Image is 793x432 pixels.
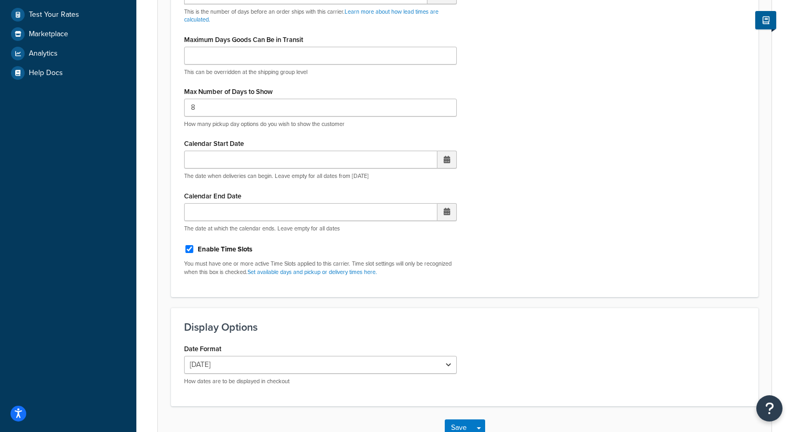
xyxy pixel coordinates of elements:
label: Calendar Start Date [184,140,244,147]
p: How dates are to be displayed in checkout [184,377,457,385]
p: The date at which the calendar ends. Leave empty for all dates [184,225,457,233]
p: This can be overridden at the shipping group level [184,68,457,76]
label: Date Format [184,345,221,353]
a: Learn more about how lead times are calculated. [184,7,438,24]
label: Calendar End Date [184,192,241,200]
a: Help Docs [8,64,128,82]
label: Maximum Days Goods Can Be in Transit [184,36,303,44]
button: Show Help Docs [755,11,776,29]
a: Analytics [8,44,128,63]
span: Test Your Rates [29,10,79,19]
a: Marketplace [8,25,128,44]
h3: Display Options [184,321,745,333]
p: You must have one or more active Time Slots applied to this carrier. Time slot settings will only... [184,260,457,276]
label: Enable Time Slots [198,245,252,254]
p: This is the number of days before an order ships with this carrier. [184,8,457,24]
p: How many pickup day options do you wish to show the customer [184,120,457,128]
a: Set available days and pickup or delivery times here. [248,268,377,276]
p: The date when deliveries can begin. Leave empty for all dates from [DATE] [184,172,457,180]
span: Marketplace [29,30,68,39]
a: Test Your Rates [8,5,128,24]
button: Open Resource Center [756,395,783,422]
label: Max Number of Days to Show [184,88,273,96]
span: Help Docs [29,69,63,78]
span: Analytics [29,49,58,58]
